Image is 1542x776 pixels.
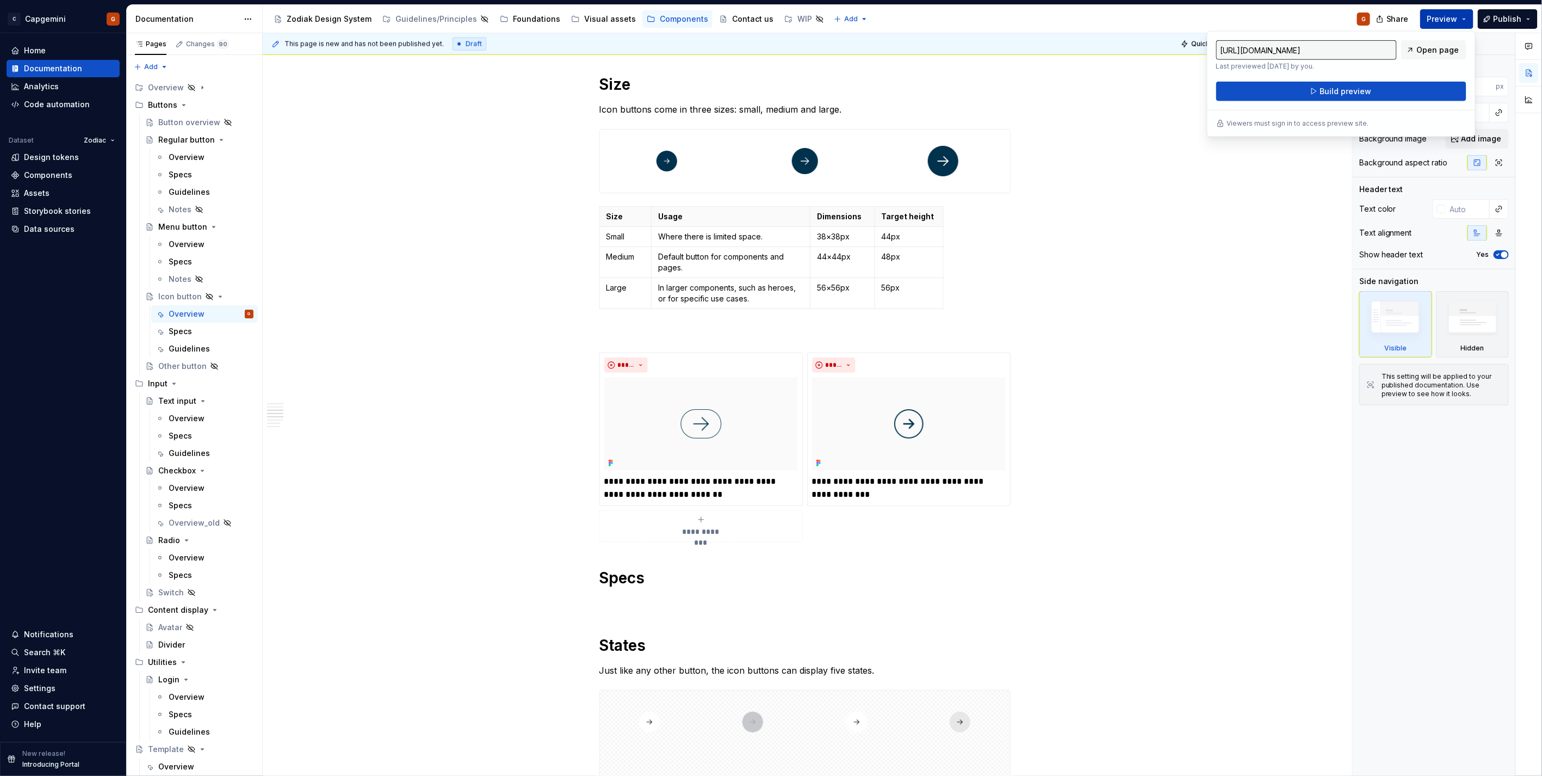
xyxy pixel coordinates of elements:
button: Preview [1420,9,1473,29]
div: Checkbox [158,465,196,476]
a: Notes [151,270,258,288]
div: Content display [148,605,208,615]
div: Text input [158,396,196,407]
a: Components [7,167,120,184]
a: Avatar [141,619,258,636]
a: Switch [141,584,258,601]
div: Avatar [158,622,182,633]
div: Documentation [24,63,82,74]
a: Invite team [7,662,120,679]
div: Overview [169,692,205,703]
div: Home [24,45,46,56]
div: Visible [1384,344,1407,353]
div: Specs [169,430,192,441]
button: Quick preview [1178,36,1243,52]
div: Utilities [148,657,177,668]
a: Contact us [715,10,778,28]
div: Overview [158,761,194,772]
p: Large [606,282,645,293]
img: b09ff921-2abc-417d-a7a0-ca64ce942cf4.png [604,377,798,471]
h1: Specs [599,568,1011,588]
div: Invite team [24,665,66,676]
a: Radio [141,532,258,549]
p: New release! [22,749,65,758]
p: 38×38px [817,231,868,242]
div: Specs [169,326,192,337]
a: Components [642,10,713,28]
div: Visual assets [584,14,636,24]
span: Quick preview [1191,40,1238,48]
div: Documentation [135,14,238,24]
a: Specs [151,706,258,723]
a: Specs [151,323,258,340]
p: Icon buttons come in three sizes: small, medium and large. [599,103,1011,116]
a: Overview [151,549,258,566]
a: Guidelines [151,183,258,201]
button: Help [7,716,120,733]
div: Other button [158,361,207,372]
a: Notes [151,201,258,218]
a: Icon button [141,288,258,305]
div: Components [24,170,72,181]
div: Text alignment [1359,227,1412,238]
div: Capgemini [25,14,66,24]
div: Search ⌘K [24,647,65,658]
a: Text input [141,392,258,410]
p: Introducing Portal [22,760,79,769]
a: Settings [7,680,120,697]
div: Help [24,719,41,730]
div: Notifications [24,629,73,640]
p: 44px [882,231,937,242]
div: G [111,15,115,23]
div: Template [148,744,184,755]
div: Overview [169,483,205,494]
div: C [8,13,21,26]
a: Guidelines [151,723,258,741]
button: Add image [1446,129,1509,149]
button: Search ⌘K [7,644,120,661]
span: Draft [466,40,482,48]
div: Hidden [1436,291,1509,358]
div: Hidden [1461,344,1484,353]
a: Code automation [7,96,120,113]
p: Size [606,211,645,222]
p: Last previewed [DATE] by you. [1216,62,1397,71]
p: Small [606,231,645,242]
div: Text color [1359,204,1396,214]
div: Buttons [131,96,258,114]
div: WIP [797,14,812,24]
div: Pages [135,40,166,48]
span: Preview [1427,14,1458,24]
p: Usage [658,211,803,222]
a: Foundations [496,10,565,28]
a: Open page [1401,40,1466,60]
div: Guidelines/Principles [395,14,477,24]
h1: Size [599,75,1011,94]
a: Specs [151,166,258,183]
div: Radio [158,535,180,546]
a: Other button [141,358,258,375]
div: Overview [169,239,205,250]
div: Overview [169,413,205,424]
a: Overview [151,236,258,253]
a: Assets [7,184,120,202]
div: Notes [169,274,191,285]
p: Viewers must sign in to access preview site. [1227,119,1369,128]
div: Components [660,14,708,24]
span: Zodiac [84,136,106,145]
label: Yes [1477,250,1489,259]
div: Guidelines [169,726,210,737]
div: Specs [169,570,192,581]
a: Visual assets [567,10,640,28]
button: Add [831,11,871,27]
p: Just like any other button, the icon buttons can display five states. [599,664,1011,677]
div: Background image [1359,133,1427,144]
p: 56px [882,282,937,293]
span: Add [144,63,158,71]
div: G [1361,15,1366,23]
div: Login [158,674,179,685]
a: WIP [780,10,828,28]
button: Zodiac [79,133,120,148]
button: Notifications [7,626,120,643]
a: Specs [151,253,258,270]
